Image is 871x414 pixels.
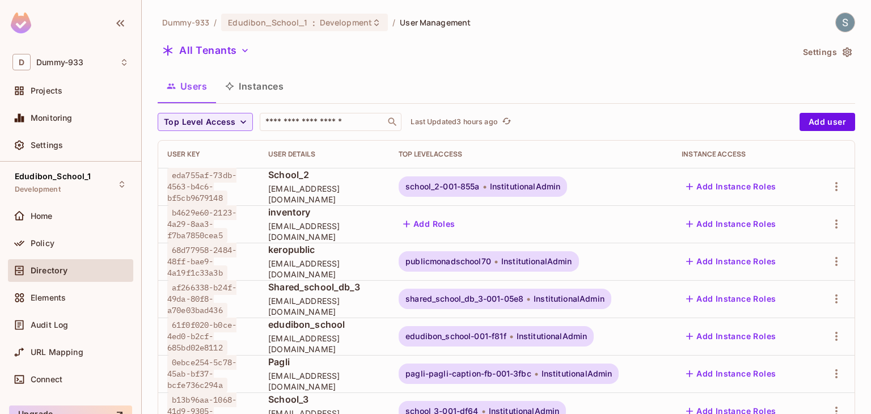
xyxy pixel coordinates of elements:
[228,17,307,28] span: Edudibon_School_1
[31,239,54,248] span: Policy
[31,113,73,122] span: Monitoring
[500,115,514,129] button: refresh
[682,150,802,159] div: Instance Access
[167,318,236,355] span: 61f0f020-b0ce-4ed0-b2cf-685bd02e8112
[158,41,254,60] button: All Tenants
[542,369,612,378] span: InstitutionalAdmin
[501,257,572,266] span: InstitutionalAdmin
[167,243,236,280] span: 68d77958-2484-48ff-bae9-4a19f1c33a3b
[798,43,855,61] button: Settings
[392,17,395,28] li: /
[167,355,236,392] span: 0ebce254-5c78-45ab-bf37-bcfe736c294a
[682,327,780,345] button: Add Instance Roles
[31,320,68,329] span: Audit Log
[268,183,380,205] span: [EMAIL_ADDRESS][DOMAIN_NAME]
[15,185,61,194] span: Development
[399,150,663,159] div: Top Level Access
[836,13,855,32] img: Saba Riyaz
[268,393,380,405] span: School_3
[312,18,316,27] span: :
[31,348,83,357] span: URL Mapping
[405,182,480,191] span: school_2-001-855a
[268,258,380,280] span: [EMAIL_ADDRESS][DOMAIN_NAME]
[411,117,497,126] p: Last Updated 3 hours ago
[400,17,471,28] span: User Management
[268,221,380,242] span: [EMAIL_ADDRESS][DOMAIN_NAME]
[502,116,511,128] span: refresh
[31,266,67,275] span: Directory
[31,141,63,150] span: Settings
[682,290,780,308] button: Add Instance Roles
[36,58,83,67] span: Workspace: Dummy-933
[15,172,91,181] span: Edudibon_School_1
[268,206,380,218] span: inventory
[167,205,236,243] span: b4629e60-2123-4a29-8aa3-f7ba7850cea5
[268,370,380,392] span: [EMAIL_ADDRESS][DOMAIN_NAME]
[167,150,250,159] div: User Key
[490,182,561,191] span: InstitutionalAdmin
[31,293,66,302] span: Elements
[800,113,855,131] button: Add user
[405,332,506,341] span: edudibon_school-001-f81f
[268,150,380,159] div: User Details
[405,257,491,266] span: publicmonadschool70
[31,212,53,221] span: Home
[517,332,587,341] span: InstitutionalAdmin
[158,113,253,131] button: Top Level Access
[320,17,372,28] span: Development
[167,168,236,205] span: eda755af-73db-4563-b4c6-bf5cb9679148
[682,178,780,196] button: Add Instance Roles
[268,318,380,331] span: edudibon_school
[11,12,31,33] img: SReyMgAAAABJRU5ErkJggg==
[167,280,236,318] span: af266338-b24f-49da-80f8-a70e03bad436
[268,295,380,317] span: [EMAIL_ADDRESS][DOMAIN_NAME]
[682,365,780,383] button: Add Instance Roles
[534,294,604,303] span: InstitutionalAdmin
[268,356,380,368] span: Pagli
[405,369,531,378] span: pagli-pagli-caption-fb-001-3fbc
[268,243,380,256] span: keropublic
[682,252,780,271] button: Add Instance Roles
[162,17,209,28] span: the active workspace
[268,333,380,354] span: [EMAIL_ADDRESS][DOMAIN_NAME]
[405,294,523,303] span: shared_school_db_3-001-05e8
[498,115,514,129] span: Click to refresh data
[268,281,380,293] span: Shared_school_db_3
[164,115,235,129] span: Top Level Access
[214,17,217,28] li: /
[682,215,780,233] button: Add Instance Roles
[268,168,380,181] span: School_2
[31,375,62,384] span: Connect
[216,72,293,100] button: Instances
[31,86,62,95] span: Projects
[12,54,31,70] span: D
[158,72,216,100] button: Users
[399,215,460,233] button: Add Roles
